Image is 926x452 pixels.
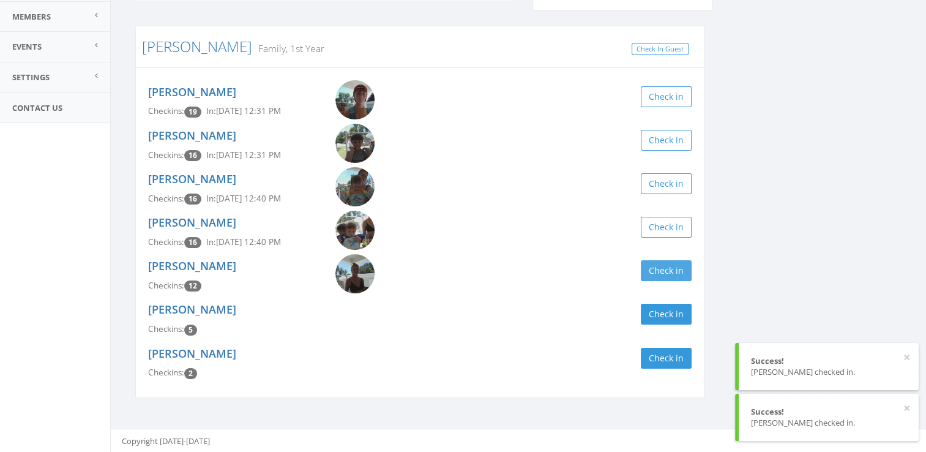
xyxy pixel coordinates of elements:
[148,302,236,317] a: [PERSON_NAME]
[641,217,692,238] button: Check in
[184,368,197,379] span: Checkin count
[148,171,236,186] a: [PERSON_NAME]
[184,325,197,336] span: Checkin count
[184,194,201,205] span: Checkin count
[641,173,692,194] button: Check in
[148,236,184,247] span: Checkins:
[148,215,236,230] a: [PERSON_NAME]
[12,11,51,22] span: Members
[641,86,692,107] button: Check in
[206,149,281,160] span: In: [DATE] 12:31 PM
[12,41,42,52] span: Events
[148,193,184,204] span: Checkins:
[148,346,236,361] a: [PERSON_NAME]
[641,260,692,281] button: Check in
[206,193,281,204] span: In: [DATE] 12:40 PM
[751,366,906,378] div: [PERSON_NAME] checked in.
[903,402,910,415] button: ×
[206,236,281,247] span: In: [DATE] 12:40 PM
[12,72,50,83] span: Settings
[148,323,184,334] span: Checkins:
[641,130,692,151] button: Check in
[335,167,375,206] img: Jeremiah_Peterson.png
[335,80,375,119] img: Ashton_Peterson_Vb7OFrh.png
[632,43,689,56] a: Check In Guest
[641,348,692,369] button: Check in
[184,281,201,292] span: Checkin count
[142,36,252,56] a: [PERSON_NAME]
[184,237,201,248] span: Checkin count
[148,105,184,116] span: Checkins:
[12,102,62,113] span: Contact Us
[206,105,281,116] span: In: [DATE] 12:31 PM
[148,280,184,291] span: Checkins:
[751,355,906,367] div: Success!
[148,128,236,143] a: [PERSON_NAME]
[148,85,236,99] a: [PERSON_NAME]
[751,417,906,429] div: [PERSON_NAME] checked in.
[184,150,201,161] span: Checkin count
[184,107,201,118] span: Checkin count
[148,258,236,273] a: [PERSON_NAME]
[641,304,692,325] button: Check in
[335,254,375,293] img: Angela_Peterson.png
[148,149,184,160] span: Checkins:
[751,406,906,418] div: Success!
[148,367,184,378] span: Checkins:
[335,124,375,163] img: August_Peterson.png
[335,211,375,250] img: Isaiah_Peterson.png
[252,42,324,55] small: Family, 1st Year
[903,352,910,364] button: ×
